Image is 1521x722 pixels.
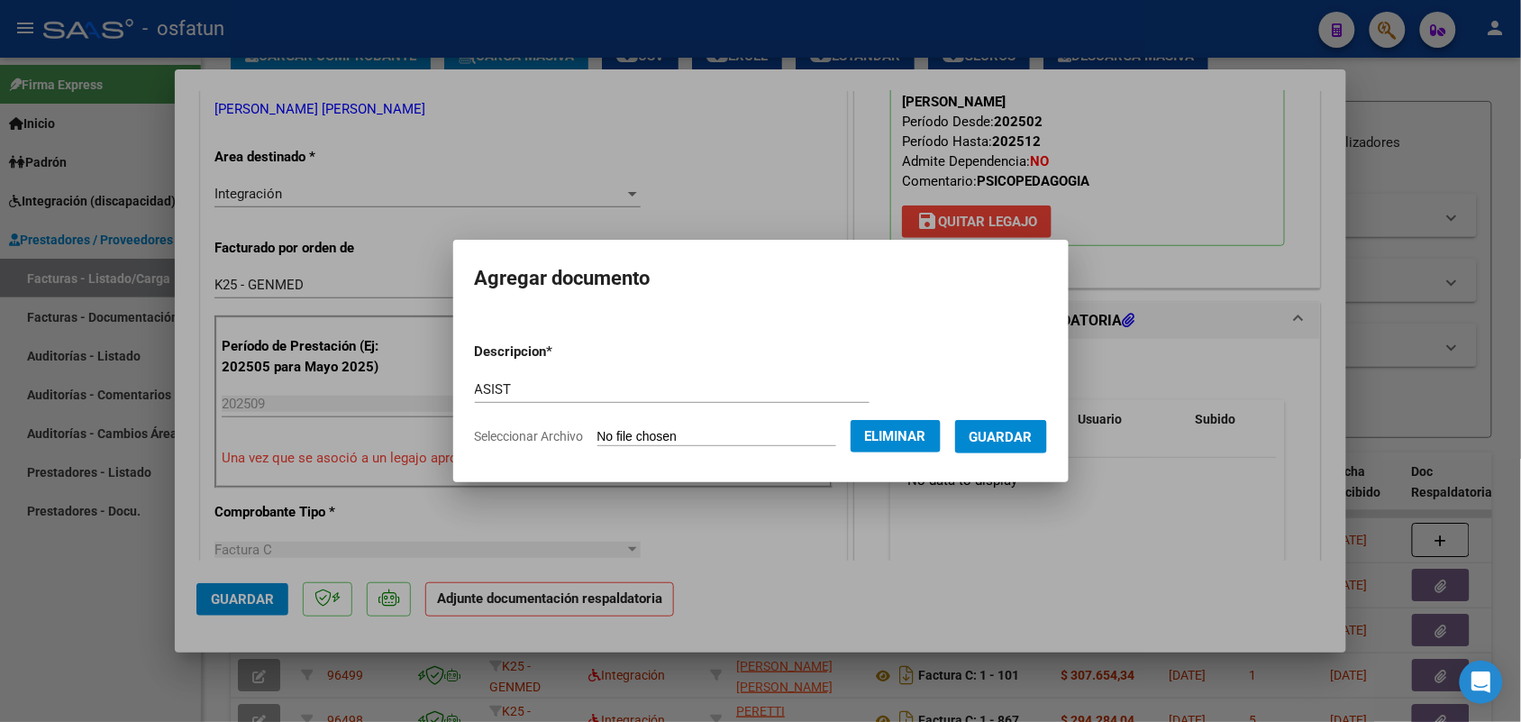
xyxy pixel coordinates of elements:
[475,261,1047,296] h2: Agregar documento
[865,428,926,444] span: Eliminar
[851,420,941,452] button: Eliminar
[475,342,647,362] p: Descripcion
[955,420,1047,453] button: Guardar
[970,429,1033,445] span: Guardar
[1460,661,1503,704] div: Open Intercom Messenger
[475,429,584,443] span: Seleccionar Archivo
